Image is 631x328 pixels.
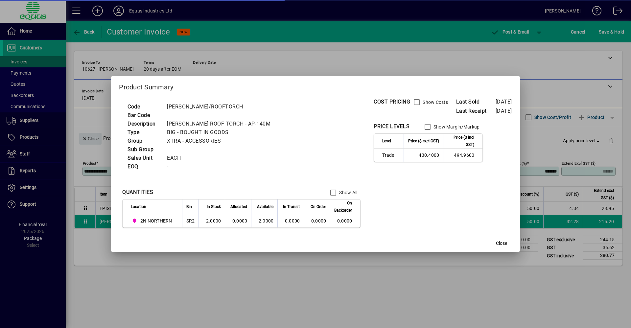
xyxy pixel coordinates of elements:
[496,108,512,114] span: [DATE]
[182,214,199,227] td: SR2
[421,99,448,105] label: Show Costs
[496,240,507,247] span: Close
[164,154,278,162] td: EACH
[456,107,496,115] span: Last Receipt
[283,203,300,210] span: In Transit
[408,137,439,145] span: Price ($ excl GST)
[230,203,247,210] span: Allocated
[330,214,360,227] td: 0.0000
[447,134,474,148] span: Price ($ incl GST)
[432,124,480,130] label: Show Margin/Markup
[374,98,410,106] div: COST PRICING
[199,214,225,227] td: 2.0000
[257,203,273,210] span: Available
[111,76,520,95] h2: Product Summary
[251,214,277,227] td: 2.0000
[225,214,251,227] td: 0.0000
[496,99,512,105] span: [DATE]
[374,123,409,130] div: PRICE LEVELS
[311,218,326,223] span: 0.0000
[334,199,352,214] span: On Backorder
[338,189,357,196] label: Show All
[404,149,443,162] td: 430.4000
[124,162,164,171] td: EOQ
[164,137,278,145] td: XTRA - ACCESSORIES
[124,154,164,162] td: Sales Unit
[122,188,153,196] div: QUANTITIES
[124,111,164,120] td: Bar Code
[131,217,175,225] span: 2N NORTHERN
[382,137,391,145] span: Level
[443,149,482,162] td: 494.9600
[456,98,496,106] span: Last Sold
[164,103,278,111] td: [PERSON_NAME]/ROOFTORCH
[124,103,164,111] td: Code
[164,120,278,128] td: [PERSON_NAME] ROOF TORCH - AP-140M
[207,203,221,210] span: In Stock
[285,218,300,223] span: 0.0000
[186,203,192,210] span: Bin
[124,128,164,137] td: Type
[491,237,512,249] button: Close
[124,137,164,145] td: Group
[382,152,400,158] span: Trade
[124,145,164,154] td: Sub Group
[164,128,278,137] td: BIG - BOUGHT IN GOODS
[311,203,326,210] span: On Order
[131,203,146,210] span: Location
[164,162,278,171] td: -
[140,218,172,224] span: 2N NORTHERN
[124,120,164,128] td: Description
